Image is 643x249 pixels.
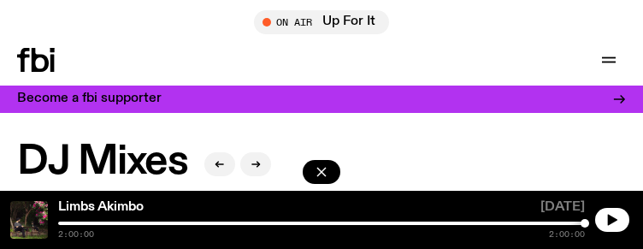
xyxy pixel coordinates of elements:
a: Limbs Akimbo [58,200,144,214]
span: [DATE] [540,201,585,218]
span: 2:00:00 [58,230,94,239]
span: 2:00:00 [549,230,585,239]
button: On AirUp For It [254,10,389,34]
h2: DJ Mixes [17,143,187,181]
h3: Become a fbi supporter [17,92,162,105]
img: Jackson sits at an outdoor table, legs crossed and gazing at a black and brown dog also sitting a... [10,201,48,239]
